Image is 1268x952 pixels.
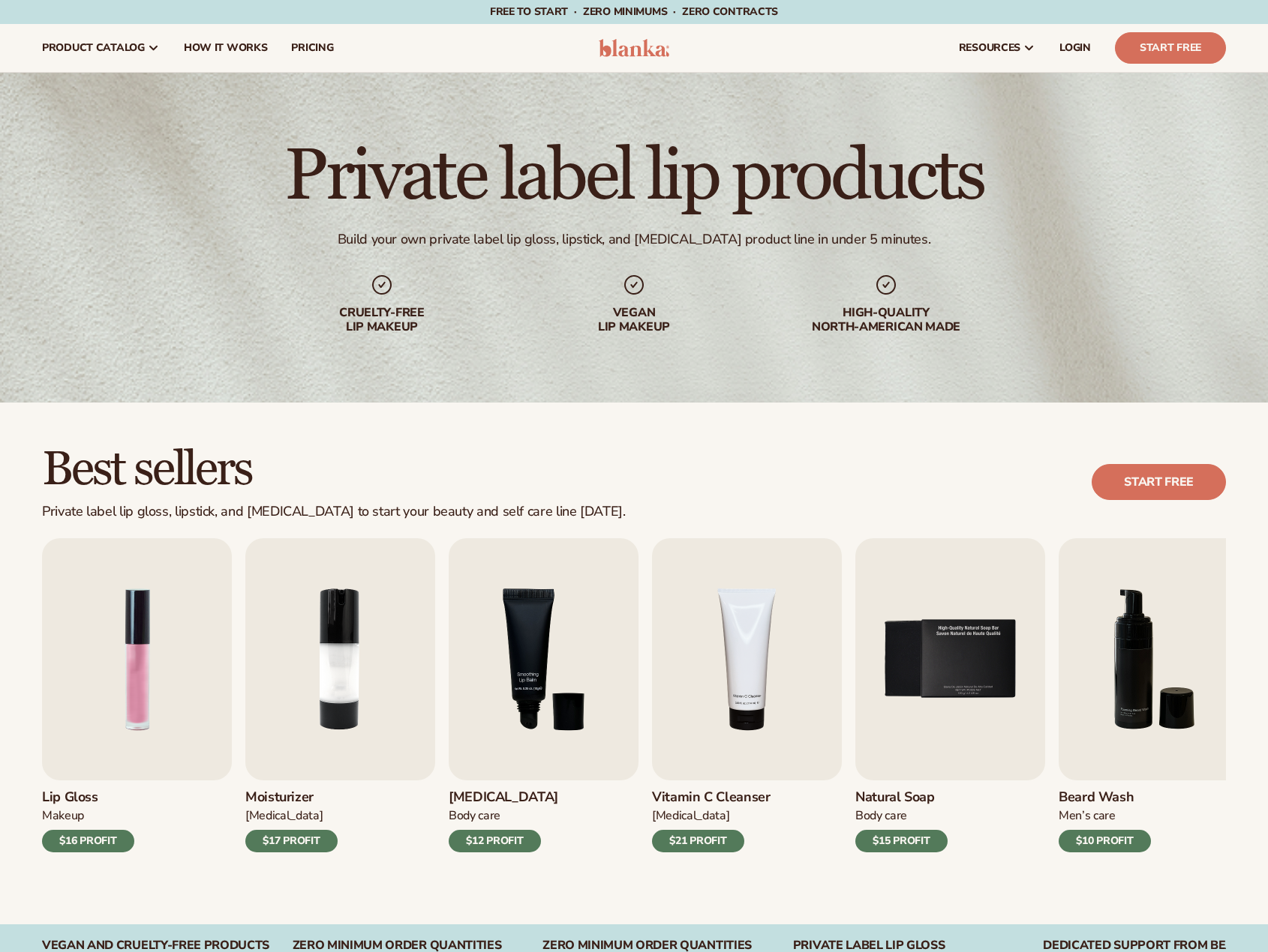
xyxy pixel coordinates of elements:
[338,231,931,248] div: Build your own private label lip gloss, lipstick, and [MEDICAL_DATA] product line in under 5 minu...
[245,808,338,824] div: [MEDICAL_DATA]
[1059,538,1248,852] a: Foaming beard wash. Beard Wash Men’s Care $10 PROFIT
[449,538,639,852] a: Smoothing lip balm. [MEDICAL_DATA] Body Care $12 PROFIT
[652,830,744,852] div: $21 PROFIT
[490,4,778,19] span: Free to start · ZERO minimums · ZERO contracts
[42,830,134,852] div: $16 PROFIT
[652,789,771,806] h3: Vitamin C Cleanser
[30,24,172,72] a: product catalog
[1047,24,1103,72] a: LOGIN
[245,538,435,852] a: Moisturizing lotion. Moisturizer [MEDICAL_DATA] $17 PROFIT
[184,42,268,54] span: How It Works
[245,789,338,806] h3: Moisturizer
[42,538,232,852] a: Pink lip gloss. Lip Gloss Makeup $16 PROFIT
[279,24,345,72] a: pricing
[652,538,842,852] a: Vitamin c cleanser. Vitamin C Cleanser [MEDICAL_DATA] $21 PROFIT
[652,808,771,824] div: [MEDICAL_DATA]
[42,789,134,806] h3: Lip Gloss
[42,42,145,54] span: product catalog
[42,445,626,495] h2: Best sellers
[947,24,1047,72] a: resources
[790,306,982,334] div: High-quality North-american made
[245,830,338,852] div: $17 PROFIT
[855,789,948,806] h3: Natural Soap
[1115,32,1226,64] a: Start Free
[855,808,948,824] div: Body Care
[538,306,730,334] div: Vegan lip makeup
[42,504,626,520] div: Private label lip gloss, lipstick, and [MEDICAL_DATA] to start your beauty and self care line [DA...
[959,42,1020,54] span: resources
[284,141,983,213] h1: Private label lip products
[1059,42,1091,54] span: LOGIN
[449,830,541,852] div: $12 PROFIT
[172,24,280,72] a: How It Works
[449,789,558,806] h3: [MEDICAL_DATA]
[1059,830,1151,852] div: $10 PROFIT
[1092,464,1226,500] a: Start free
[291,42,333,54] span: pricing
[42,808,134,824] div: Makeup
[286,306,478,334] div: Cruelty-free lip makeup
[599,39,670,57] img: logo
[1059,789,1151,806] h3: Beard Wash
[449,808,558,824] div: Body Care
[855,830,948,852] div: $15 PROFIT
[855,538,1045,852] a: Nature bar of soap. Natural Soap Body Care $15 PROFIT
[1059,808,1151,824] div: Men’s Care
